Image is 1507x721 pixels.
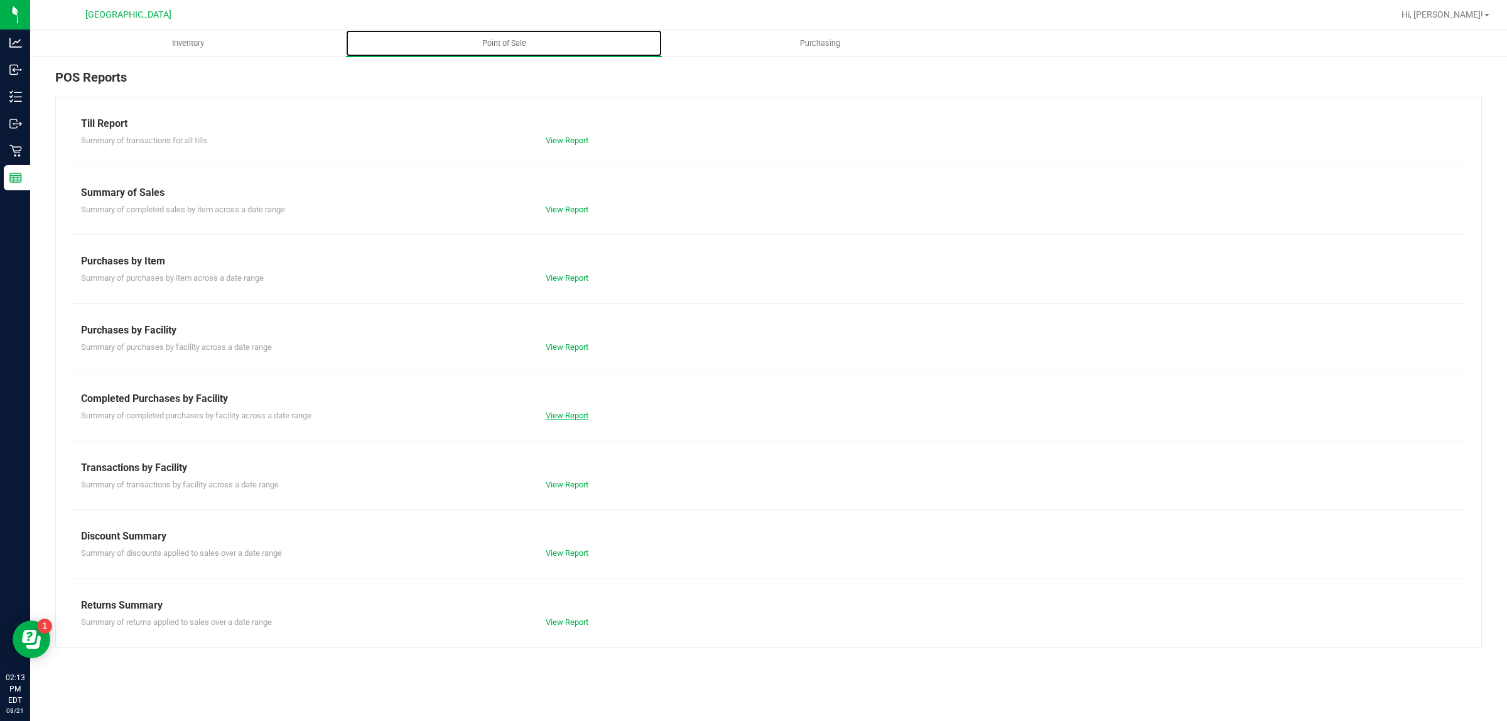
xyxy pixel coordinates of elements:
div: Till Report [81,116,1456,131]
span: Inventory [155,38,221,49]
p: 02:13 PM EDT [6,672,24,706]
span: Point of Sale [465,38,543,49]
a: View Report [546,480,588,489]
a: View Report [546,205,588,214]
div: Summary of Sales [81,185,1456,200]
a: View Report [546,617,588,627]
a: Purchasing [662,30,978,57]
iframe: Resource center [13,621,50,658]
div: Discount Summary [81,529,1456,544]
div: Transactions by Facility [81,460,1456,475]
span: Purchasing [783,38,857,49]
a: View Report [546,342,588,352]
span: Hi, [PERSON_NAME]! [1402,9,1483,19]
span: Summary of purchases by item across a date range [81,273,264,283]
iframe: Resource center unread badge [37,619,52,634]
span: Summary of transactions by facility across a date range [81,480,279,489]
span: Summary of discounts applied to sales over a date range [81,548,282,558]
div: Purchases by Item [81,254,1456,269]
inline-svg: Inbound [9,63,22,76]
a: Inventory [30,30,346,57]
inline-svg: Outbound [9,117,22,130]
div: Purchases by Facility [81,323,1456,338]
a: Point of Sale [346,30,662,57]
a: View Report [546,548,588,558]
a: View Report [546,136,588,145]
p: 08/21 [6,706,24,715]
div: Returns Summary [81,598,1456,613]
span: Summary of purchases by facility across a date range [81,342,272,352]
inline-svg: Analytics [9,36,22,49]
inline-svg: Inventory [9,90,22,103]
inline-svg: Retail [9,144,22,157]
span: Summary of completed purchases by facility across a date range [81,411,311,420]
span: [GEOGRAPHIC_DATA] [85,9,171,20]
a: View Report [546,411,588,420]
span: Summary of completed sales by item across a date range [81,205,285,214]
div: Completed Purchases by Facility [81,391,1456,406]
span: Summary of transactions for all tills [81,136,207,145]
div: POS Reports [55,68,1482,97]
span: Summary of returns applied to sales over a date range [81,617,272,627]
a: View Report [546,273,588,283]
inline-svg: Reports [9,171,22,184]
